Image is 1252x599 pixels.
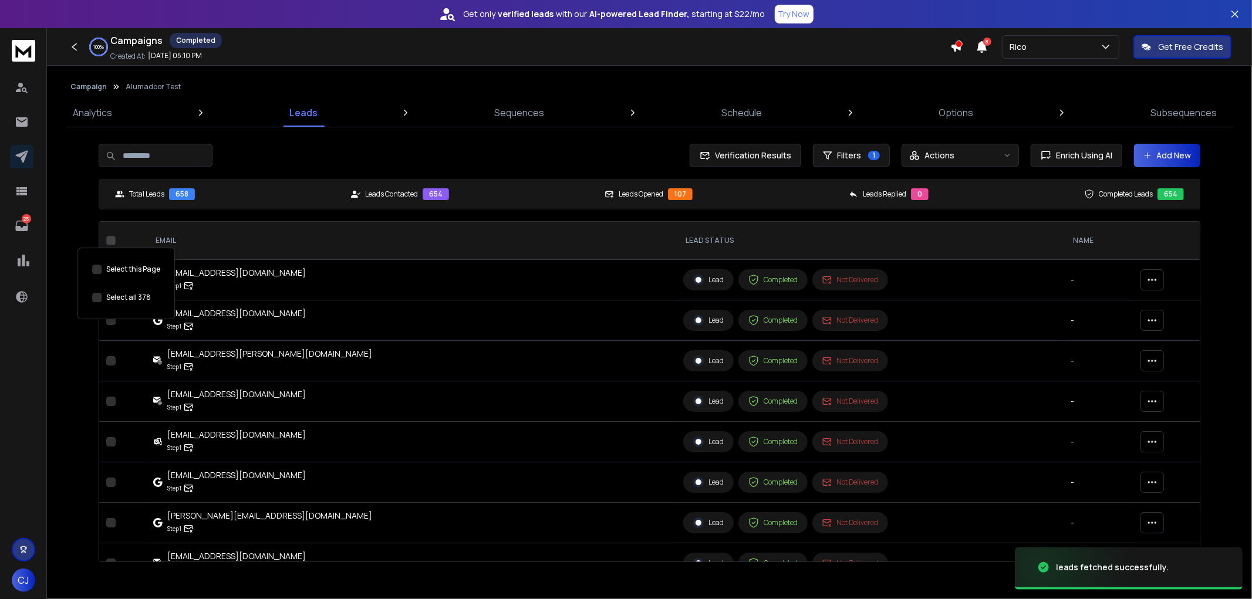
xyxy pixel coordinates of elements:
td: - [1064,462,1133,503]
p: Leads Contacted [365,189,418,199]
p: Leads [289,106,318,120]
div: [EMAIL_ADDRESS][DOMAIN_NAME] [167,469,306,481]
p: Get Free Credits [1158,41,1223,53]
span: 1 [868,151,880,160]
div: [EMAIL_ADDRESS][DOMAIN_NAME] [167,550,306,562]
div: 654 [423,188,449,200]
p: 100 % [93,43,104,50]
div: [EMAIL_ADDRESS][DOMAIN_NAME] [167,307,306,319]
p: Options [939,106,973,120]
div: Lead [693,477,724,488]
th: EMAIL [146,222,676,260]
div: 0 [911,188,929,200]
p: Step 1 [167,401,181,413]
strong: AI-powered Lead Finder, [590,8,690,20]
p: Step 1 [167,442,181,454]
div: Completed [748,396,798,407]
a: Sequences [487,99,551,127]
button: Verification Results [690,144,801,167]
button: Try Now [775,5,814,23]
div: Completed [170,33,222,48]
td: - [1064,260,1133,300]
label: Select this Page [106,265,160,274]
button: CJ [12,568,35,592]
p: Step 1 [167,482,181,494]
p: Step 1 [167,361,181,373]
p: Completed Leads [1099,189,1153,199]
h1: Campaigns [110,33,163,48]
div: Not Delivered [822,437,878,446]
div: [EMAIL_ADDRESS][DOMAIN_NAME] [167,429,306,441]
div: Completed [748,477,798,488]
td: - [1064,381,1133,422]
span: Filters [837,150,861,161]
div: [EMAIL_ADDRESS][PERSON_NAME][DOMAIN_NAME] [167,348,372,360]
div: Lead [693,275,724,285]
button: Get Free Credits [1133,35,1231,59]
td: - [1064,422,1133,462]
div: Completed [748,275,798,285]
td: - [1064,341,1133,381]
div: Lead [693,517,724,528]
div: Not Delivered [822,316,878,325]
div: 107 [668,188,693,200]
div: 654 [1157,188,1184,200]
p: Step 1 [167,320,181,332]
strong: verified leads [498,8,554,20]
p: Rico [1010,41,1031,53]
span: 8 [983,38,991,46]
button: Campaign [70,82,107,92]
div: 658 [169,188,195,200]
p: Actions [924,150,954,161]
p: Step 1 [167,523,181,534]
span: Enrich Using AI [1051,150,1112,161]
div: [PERSON_NAME][EMAIL_ADDRESS][DOMAIN_NAME] [167,510,372,522]
p: [DATE] 05:10 PM [148,51,202,60]
div: [EMAIL_ADDRESS][DOMAIN_NAME] [167,267,306,279]
div: Lead [693,558,724,568]
button: Add New [1134,144,1200,167]
div: Lead [693,396,724,407]
div: Not Delivered [822,559,878,568]
button: Enrich Using AI [1031,144,1122,167]
div: Completed [748,356,798,366]
div: Not Delivered [822,397,878,406]
p: Sequences [494,106,544,120]
div: Completed [748,436,798,447]
div: Not Delivered [822,275,878,285]
a: Schedule [714,99,769,127]
a: Analytics [66,99,119,127]
div: leads fetched successfully. [1056,561,1169,573]
div: Completed [748,315,798,326]
div: Lead [693,436,724,447]
p: Leads Opened [619,189,663,199]
p: Created At: [110,52,146,61]
div: Lead [693,356,724,366]
a: 25 [10,214,33,238]
p: Get only with our starting at $22/mo [464,8,765,20]
span: Verification Results [710,150,791,161]
p: Alumadoor Test [126,82,181,92]
a: Options [932,99,980,127]
td: - [1064,503,1133,543]
p: Total Leads [129,189,164,199]
p: Leads Replied [863,189,906,199]
p: Analytics [73,106,112,120]
div: [EMAIL_ADDRESS][DOMAIN_NAME] [167,388,306,400]
div: Not Delivered [822,356,878,366]
p: 25 [22,214,31,224]
th: NAME [1064,222,1133,260]
div: Lead [693,315,724,326]
div: Not Delivered [822,478,878,487]
th: LEAD STATUS [676,222,1064,260]
label: Select all 378 [106,293,151,302]
td: - [1064,300,1133,341]
a: Leads [282,99,325,127]
button: Filters1 [813,144,890,167]
p: Subsequences [1150,106,1217,120]
img: logo [12,40,35,62]
p: Schedule [721,106,762,120]
div: Not Delivered [822,518,878,527]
